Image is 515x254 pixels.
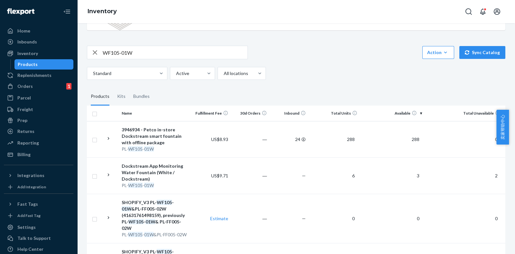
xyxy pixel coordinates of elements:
input: Standard [92,70,93,77]
div: Add Integration [17,184,46,190]
div: Home [17,28,30,34]
a: Add Integration [4,183,73,191]
button: Fast Tags [4,199,73,209]
td: ― [231,194,269,243]
span: 3 [414,173,422,178]
div: Reporting [17,140,39,146]
div: Integrations [17,172,44,179]
span: US$8.93 [211,136,228,142]
a: Settings [4,222,73,232]
div: Talk to Support [17,235,51,241]
div: 3946934 - Petco in-store Dockstream smart fountain with offline package [122,127,189,146]
th: Name [119,106,192,121]
button: Open account menu [491,5,503,18]
em: WF105 [128,146,143,152]
td: ― [231,121,269,157]
span: 0 [414,216,422,221]
em: 01W [145,219,155,224]
em: 01W [144,146,154,152]
th: Total Units [308,106,360,121]
div: PL- - [122,146,189,152]
button: Sync Catalog [459,46,505,59]
em: WF105 [157,200,172,205]
div: Add Fast Tag [17,213,41,218]
div: Returns [17,128,34,135]
a: Returns [4,126,73,136]
span: 288 [344,136,357,142]
button: Open Search Box [462,5,475,18]
a: Inbounds [4,37,73,47]
input: All locations [223,70,224,77]
span: 0 [492,216,500,221]
a: Talk to Support [4,233,73,243]
a: Orders1 [4,81,73,91]
div: PL- - &PL-FF005-02W [122,231,189,238]
span: — [302,173,306,178]
th: Fulfillment Fee [192,106,230,121]
em: WF105 [128,219,144,224]
input: Active [175,70,176,77]
span: — [302,216,306,221]
a: Freight [4,104,73,115]
ol: breadcrumbs [82,2,122,21]
div: Prep [17,117,27,124]
input: Search inventory by name or sku [103,46,248,59]
a: Products [14,59,74,70]
div: Inbounds [17,39,37,45]
a: Replenishments [4,70,73,80]
a: Inventory [88,8,117,15]
div: SHOPIFY_V3 PL- - &PL-FF005-02W (41631761498159), previously PL- - & PL-FF005-02W [122,199,189,231]
div: Orders [17,83,33,89]
div: PL- - [122,182,189,189]
div: Settings [17,224,36,230]
div: Products [91,88,109,106]
button: Integrations [4,170,73,181]
div: 1 [66,83,71,89]
a: Home [4,26,73,36]
span: 288 [409,136,422,142]
th: Total Unavailable [425,106,505,121]
a: Inventory [4,48,73,59]
span: 6 [350,173,357,178]
div: Products [18,61,38,68]
a: Parcel [4,93,73,103]
span: 0 [350,216,357,221]
button: Open notifications [476,5,489,18]
th: Available [360,106,425,121]
div: Kits [117,88,126,106]
span: 2 [492,173,500,178]
span: 0 [492,136,500,142]
button: Action [422,46,454,59]
button: 卖家帮助中心 [496,110,509,145]
em: 01W [144,232,154,237]
div: Parcel [17,95,31,101]
td: 24 [269,121,308,157]
div: Bundles [133,88,150,106]
div: Dockstream App Monitoring Water Fountain (White / Dockstream) [122,163,189,182]
a: Billing [4,149,73,160]
img: Flexport logo [7,8,34,15]
em: 01W [144,183,154,188]
button: Close Navigation [61,5,73,18]
a: Estimate [210,216,228,221]
div: Inventory [17,50,38,57]
em: WF105 [128,232,143,237]
a: Reporting [4,138,73,148]
em: WF105 [128,183,143,188]
th: 30d Orders [231,106,269,121]
div: Help Center [17,246,43,252]
em: 01W [122,206,131,212]
div: Fast Tags [17,201,38,207]
div: Billing [17,151,31,158]
td: ― [231,157,269,194]
a: Add Fast Tag [4,212,73,220]
span: US$9.71 [211,173,228,178]
div: Replenishments [17,72,51,79]
a: Prep [4,115,73,126]
th: Inbound [269,106,308,121]
div: Freight [17,106,33,113]
div: Action [427,49,449,56]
